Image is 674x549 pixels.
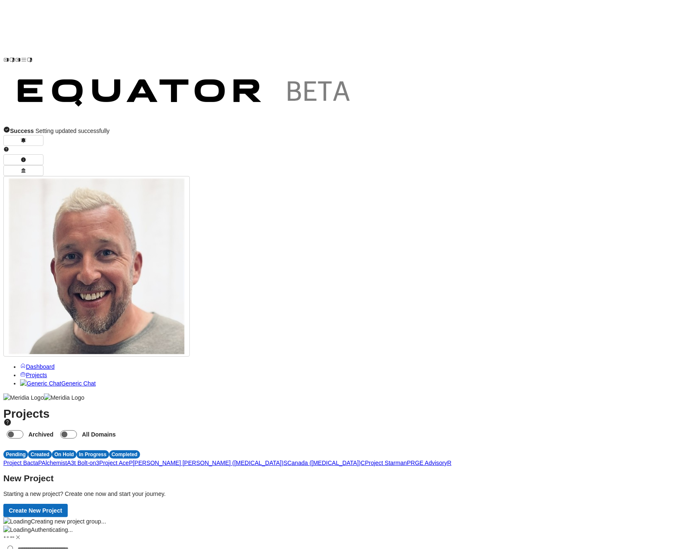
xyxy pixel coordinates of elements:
a: Dashboard [20,363,55,370]
span: Authenticating... [31,526,73,533]
a: Project BactaP [3,460,42,466]
span: Dashboard [26,363,55,370]
a: Generic ChatGeneric Chat [20,380,96,387]
img: Generic Chat [20,379,61,388]
img: Customer Logo [3,65,367,124]
img: Meridia Logo [3,393,44,402]
a: Project AceP [99,460,133,466]
label: All Domains [80,427,119,442]
span: R [447,460,452,466]
img: Meridia Logo [44,393,84,402]
span: Setting updated successfully [10,128,110,134]
span: P [38,460,41,466]
img: Customer Logo [33,3,396,63]
span: 3 [96,460,100,466]
img: Loading [3,517,31,526]
span: Projects [26,372,47,378]
a: RGE AdvisoryR [411,460,451,466]
div: Completed [109,450,140,459]
div: On Hold [52,450,77,459]
span: Creating new project group... [31,518,106,525]
a: 3t Bolt-on3 [71,460,100,466]
span: P [407,460,411,466]
a: Canada ([MEDICAL_DATA])C [287,460,365,466]
img: Loading [3,526,31,534]
a: AlchemistA [42,460,71,466]
label: Archived [27,427,57,442]
span: P [129,460,133,466]
a: Project StarmanP [365,460,411,466]
strong: Success [10,128,34,134]
span: A [67,460,71,466]
div: In Progress [77,450,109,459]
h2: New Project [3,474,671,483]
button: Create New Project [3,504,68,517]
div: Pending [3,450,28,459]
img: Profile Icon [9,179,184,354]
span: Generic Chat [61,380,95,387]
div: Created [28,450,52,459]
span: C [361,460,365,466]
a: [PERSON_NAME] [PERSON_NAME] ([MEDICAL_DATA])S [133,460,288,466]
a: Projects [20,372,47,378]
p: Starting a new project? Create one now and start your journey. [3,490,671,498]
span: S [283,460,287,466]
h1: Projects [3,410,671,442]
